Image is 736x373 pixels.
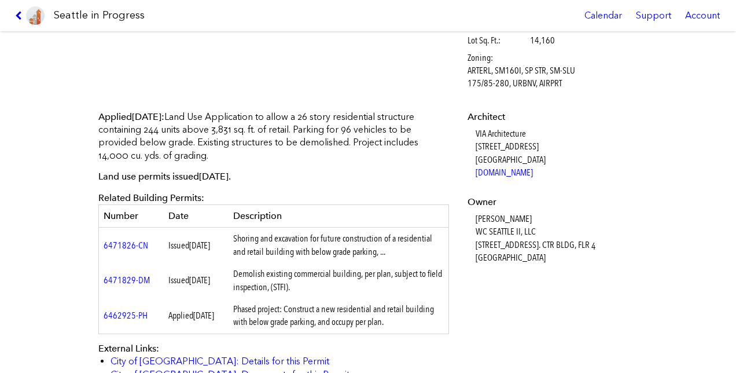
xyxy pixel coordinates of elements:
dt: Architect [468,111,635,123]
a: City of [GEOGRAPHIC_DATA]: Details for this Permit [111,356,329,367]
td: Phased project: Construct a new residential and retail building with below grade parking, and occ... [229,298,449,334]
span: Zoning: [468,52,528,64]
span: [DATE] [189,240,210,251]
h1: Seattle in Progress [54,8,145,23]
a: 6471826-CN [104,240,148,251]
span: 14,160 [530,34,555,47]
span: [DATE] [199,171,229,182]
img: favicon-96x96.png [26,6,45,25]
a: [DOMAIN_NAME] [476,167,533,178]
span: [DATE] [132,111,161,122]
a: 6471829-DM [104,275,150,286]
dd: [PERSON_NAME] WC SEATTLE II, LLC [STREET_ADDRESS]. CTR BLDG, FLR 4 [GEOGRAPHIC_DATA] [476,213,635,265]
p: Land use permits issued . [98,170,449,183]
span: Lot Sq. Ft.: [468,34,528,47]
a: 6462925-PH [104,310,148,321]
p: Land Use Application to allow a 26 story residential structure containing 244 units above 3,831 s... [98,111,449,163]
span: [DATE] [189,275,210,286]
td: Applied [164,298,229,334]
dt: Owner [468,196,635,209]
th: Date [164,205,229,228]
span: External Links: [98,343,159,354]
dd: VIA Architecture [STREET_ADDRESS] [GEOGRAPHIC_DATA] [476,127,635,180]
td: Demolish existing commercial building, per plan, subject to field inspection, (STFI). [229,263,449,298]
td: Issued [164,228,229,263]
th: Description [229,205,449,228]
th: Number [99,205,164,228]
span: [DATE] [193,310,214,321]
td: Shoring and excavation for future construction of a residential and retail building with below gr... [229,228,449,263]
td: Issued [164,263,229,298]
span: Applied : [98,111,164,122]
span: Related Building Permits: [98,192,204,203]
span: ARTERL, SM160I, SP STR, SM-SLU 175/85-280, URBNV, AIRPRT [468,64,588,90]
